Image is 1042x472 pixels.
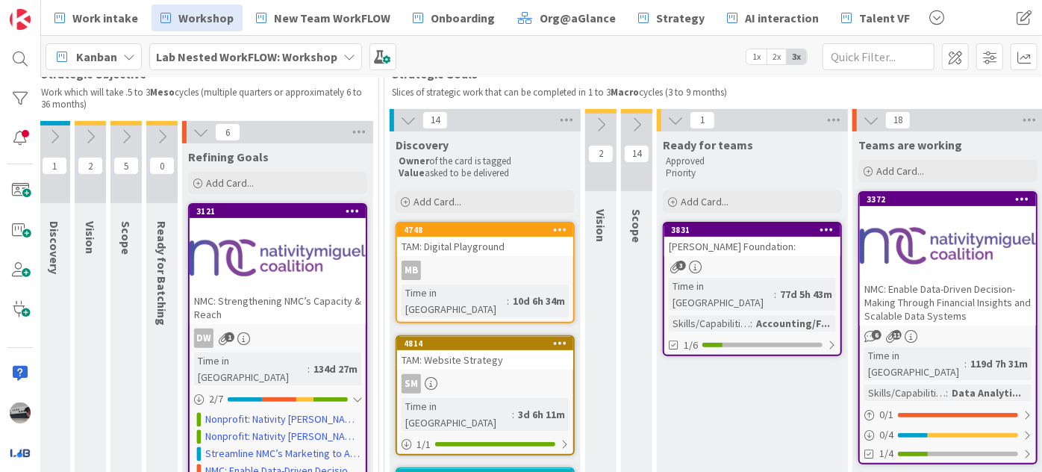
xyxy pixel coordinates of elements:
p: Slices of strategic work that can be completed in 1 to 3 cycles (3 to 9 months) [392,87,1041,99]
div: 0/4 [860,426,1036,444]
span: Discovery [396,137,449,152]
span: 1 [225,332,234,342]
div: TAM: Digital Playground [397,237,573,256]
div: 2/7 [190,390,366,409]
a: Talent VF [832,4,919,31]
span: 6 [872,330,882,340]
div: Time in [GEOGRAPHIC_DATA] [864,347,964,380]
span: 14 [422,111,448,129]
div: 4748 [404,225,573,235]
span: 5 [113,157,139,175]
span: : [507,293,509,309]
strong: Owner [399,155,429,167]
span: Workshop [178,9,234,27]
div: NMC: Strengthening NMC’s Capacity & Reach [190,291,366,324]
span: 0 / 1 [879,407,893,423]
div: 4748TAM: Digital Playground [397,223,573,256]
div: Time in [GEOGRAPHIC_DATA] [194,353,308,385]
a: Workshop [152,4,243,31]
a: Work intake [46,4,147,31]
span: : [308,361,310,377]
span: Scope [629,209,644,243]
a: 4814TAM: Website StrategySMTime in [GEOGRAPHIC_DATA]:3d 6h 11m1/1 [396,335,575,456]
div: 3121NMC: Strengthening NMC’s Capacity & Reach [190,205,366,324]
span: : [964,355,967,372]
span: Strategy [656,9,705,27]
span: Work intake [72,9,138,27]
div: 3121 [196,206,366,217]
span: 1 [42,157,67,175]
div: 3372 [860,193,1036,206]
div: 1/1 [397,435,573,454]
div: 4814TAM: Website Strategy [397,337,573,370]
a: 3831[PERSON_NAME] Foundation:Time in [GEOGRAPHIC_DATA]:77d 5h 43mSkills/Capabilities:Accounting/F... [663,222,842,356]
div: 3372 [867,194,1036,205]
p: Work which will take .5 to 3 cycles (multiple quarters or approximately 6 to 36 months) [41,87,371,111]
span: Kanban [76,48,117,66]
div: 3831 [664,223,840,237]
div: Skills/Capabilities [669,315,750,332]
span: : [750,315,752,332]
div: NMC: Enable Data-Driven Decision-Making Through Financial Insights and Scalable Data Systems [860,279,1036,326]
div: 3d 6h 11m [514,406,569,423]
div: 10d 6h 34m [509,293,569,309]
div: Time in [GEOGRAPHIC_DATA] [669,278,774,311]
span: Add Card... [414,195,461,208]
a: 3372NMC: Enable Data-Driven Decision-Making Through Financial Insights and Scalable Data SystemsT... [858,191,1038,465]
div: 134d 27m [310,361,361,377]
span: Refining Goals [188,149,269,164]
span: Scope [119,221,134,255]
a: Onboarding [404,4,504,31]
span: : [774,286,776,302]
b: Lab Nested WorkFLOW: Workshop [156,49,337,64]
span: 6 [215,123,240,141]
img: Visit kanbanzone.com [10,9,31,30]
span: 0 [149,157,175,175]
div: 0/1 [860,406,1036,424]
span: 2x [767,49,787,64]
span: 3 [676,261,686,270]
div: Time in [GEOGRAPHIC_DATA] [402,285,507,317]
span: : [946,385,948,401]
img: avatar [10,442,31,463]
div: Accounting/F... [752,315,834,332]
span: 14 [624,145,649,163]
div: Skills/Capabilities [864,385,946,401]
a: New Team WorkFLOW [247,4,399,31]
strong: Macro [611,86,639,99]
span: New Team WorkFLOW [274,9,390,27]
input: Quick Filter... [823,43,935,70]
span: Ready for Batching [155,221,169,326]
div: SM [397,374,573,394]
span: : [512,406,514,423]
a: Nonprofit: Nativity [PERSON_NAME] Coalition professional development grant [205,429,361,444]
a: Streamline NMC’s Marketing to Amplify Impact and Free Up Internal Capacity [205,446,361,462]
div: DW [190,329,366,348]
div: 3121 [190,205,366,218]
span: Ready for teams [663,137,753,152]
div: MB [402,261,421,280]
div: Data Analyti... [948,385,1025,401]
span: 1 [690,111,715,129]
div: MB [397,261,573,280]
span: 1/4 [879,446,893,462]
a: Org@aGlance [508,4,625,31]
span: Add Card... [206,176,254,190]
a: 4748TAM: Digital PlaygroundMBTime in [GEOGRAPHIC_DATA]:10d 6h 34m [396,222,575,323]
span: Vision [83,221,98,254]
span: 2 [78,157,103,175]
strong: Value [399,167,425,179]
div: 4814 [404,338,573,349]
div: TAM: Website Strategy [397,350,573,370]
span: Teams are working [858,137,962,152]
span: Add Card... [876,164,924,178]
div: Time in [GEOGRAPHIC_DATA] [402,398,512,431]
span: 1 / 1 [417,437,431,453]
span: 2 / 7 [209,391,223,407]
span: 0 / 4 [879,427,893,443]
div: 3831[PERSON_NAME] Foundation: [664,223,840,256]
div: 4814 [397,337,573,350]
span: Talent VF [859,9,910,27]
span: 11 [892,330,902,340]
span: Add Card... [681,195,729,208]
